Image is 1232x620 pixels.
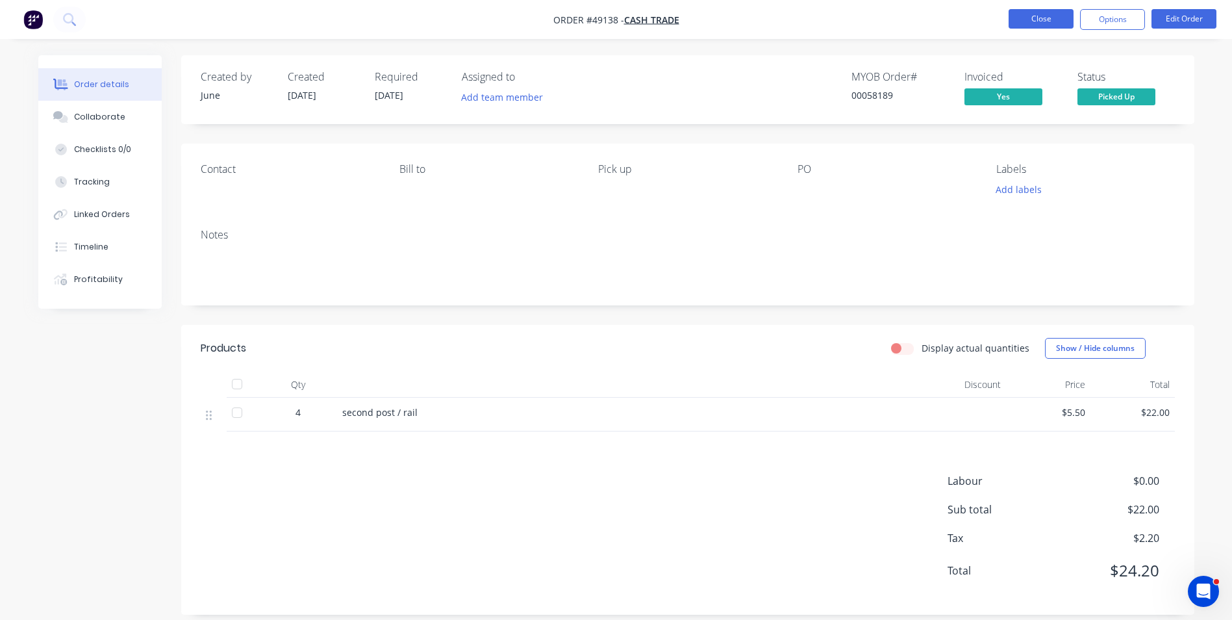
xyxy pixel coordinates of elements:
span: $22.00 [1096,406,1170,419]
span: Picked Up [1077,88,1155,105]
div: Created by [201,71,272,83]
div: Products [201,341,246,356]
div: Qty [259,372,337,398]
span: Labour [948,473,1063,489]
span: 4 [295,406,301,419]
span: second post / rail [342,406,418,419]
div: Collaborate [74,111,125,123]
button: Close [1009,9,1074,29]
button: Show / Hide columns [1045,338,1146,359]
button: Linked Orders [38,198,162,231]
div: MYOB Order # [851,71,949,83]
div: Assigned to [462,71,592,83]
div: Status [1077,71,1175,83]
button: Profitability [38,263,162,296]
button: Edit Order [1151,9,1216,29]
div: June [201,88,272,102]
label: Display actual quantities [922,341,1029,355]
div: Profitability [74,274,123,285]
button: Checklists 0/0 [38,133,162,166]
span: Total [948,563,1063,578]
div: Notes [201,229,1175,241]
div: Timeline [74,241,108,253]
span: Sub total [948,502,1063,517]
div: Contact [201,163,379,175]
span: Tax [948,530,1063,546]
button: Options [1080,9,1145,30]
button: Timeline [38,231,162,263]
div: Order details [74,79,129,90]
div: Price [1006,372,1090,398]
div: Tracking [74,176,110,188]
div: Discount [922,372,1006,398]
button: Add team member [462,88,550,106]
a: Cash Trade [624,14,679,26]
button: Order details [38,68,162,101]
div: Checklists 0/0 [74,144,131,155]
span: $5.50 [1011,406,1085,419]
button: Add labels [989,181,1049,198]
span: $2.20 [1062,530,1159,546]
img: Factory [23,10,43,29]
button: Add team member [454,88,549,106]
span: Order #49138 - [553,14,624,26]
span: $24.20 [1062,559,1159,582]
iframe: Intercom live chat [1188,576,1219,607]
span: [DATE] [288,89,316,101]
button: Picked Up [1077,88,1155,108]
div: PO [798,163,975,175]
div: 00058189 [851,88,949,102]
span: Yes [964,88,1042,105]
div: Labels [996,163,1174,175]
button: Collaborate [38,101,162,133]
div: Invoiced [964,71,1062,83]
div: Bill to [399,163,577,175]
div: Pick up [598,163,776,175]
span: $0.00 [1062,473,1159,489]
span: [DATE] [375,89,403,101]
button: Tracking [38,166,162,198]
div: Required [375,71,446,83]
div: Created [288,71,359,83]
div: Linked Orders [74,209,130,220]
span: $22.00 [1062,502,1159,517]
div: Total [1090,372,1175,398]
